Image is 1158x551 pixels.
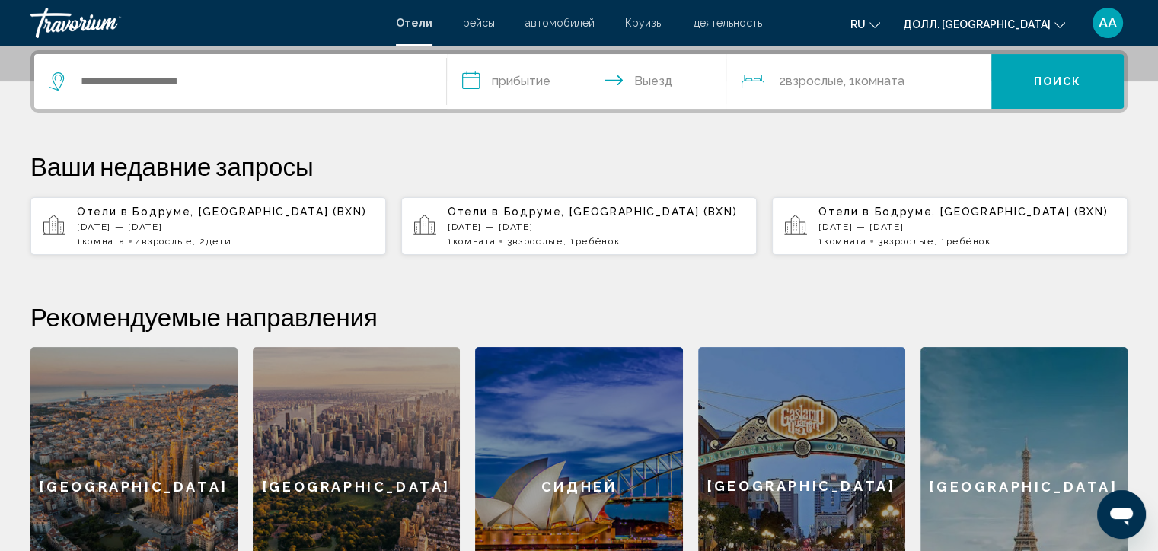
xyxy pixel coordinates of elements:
[396,17,432,29] a: Отели
[30,196,386,256] button: Отели в Бодруме, [GEOGRAPHIC_DATA] (BXN)[DATE] — [DATE]1Комната4Взрослые, 2Дети
[448,236,453,247] ya-tr-span: 1
[707,478,895,494] ya-tr-span: [GEOGRAPHIC_DATA]
[136,236,142,247] ya-tr-span: 4
[30,301,378,332] ya-tr-span: Рекомендуемые направления
[818,205,870,218] ya-tr-span: Отели в
[40,479,228,495] ya-tr-span: [GEOGRAPHIC_DATA]
[1099,14,1117,30] ya-tr-span: АА
[34,54,1124,109] div: Виджет поиска
[448,205,499,218] ya-tr-span: Отели в
[401,196,757,256] button: Отели в Бодруме, [GEOGRAPHIC_DATA] (BXN)[DATE] — [DATE]1Комната3Взрослые, 1Ребёнок
[726,54,991,109] button: Путешественники: 2 взрослых, 0 детей
[506,236,512,247] ya-tr-span: 3
[694,17,762,29] a: деятельность
[142,236,192,247] ya-tr-span: Взрослые
[1034,76,1082,88] ya-tr-span: Поиск
[850,18,866,30] ya-tr-span: RU
[563,236,576,247] ya-tr-span: , 1
[903,18,1051,30] ya-tr-span: Долл. [GEOGRAPHIC_DATA]
[263,479,451,495] ya-tr-span: [GEOGRAPHIC_DATA]
[625,17,663,29] a: Круизы
[854,74,904,88] ya-tr-span: Комната
[206,236,232,247] ya-tr-span: Дети
[541,479,617,495] ya-tr-span: Сидней
[512,236,563,247] ya-tr-span: Взрослые
[463,17,495,29] a: рейсы
[82,236,126,247] ya-tr-span: Комната
[778,74,785,88] ya-tr-span: 2
[77,221,162,232] ya-tr-span: [DATE] — [DATE]
[1088,7,1128,39] button: Пользовательское меню
[448,221,533,232] ya-tr-span: [DATE] — [DATE]
[883,236,933,247] ya-tr-span: Взрослые
[447,54,727,109] button: Даты заезда и выезда
[874,205,1108,218] ya-tr-span: Бодруме, [GEOGRAPHIC_DATA] (BXN)
[453,236,496,247] ya-tr-span: Комната
[930,479,1118,495] ya-tr-span: [GEOGRAPHIC_DATA]
[934,236,946,247] ya-tr-span: , 1
[818,221,904,232] ya-tr-span: [DATE] — [DATE]
[991,54,1124,109] button: Поиск
[30,151,314,181] ya-tr-span: Ваши недавние запросы
[946,236,991,247] ya-tr-span: Ребёнок
[77,205,129,218] ya-tr-span: Отели в
[824,236,867,247] ya-tr-span: Комната
[30,8,381,38] a: Травориум
[772,196,1128,256] button: Отели в Бодруме, [GEOGRAPHIC_DATA] (BXN)[DATE] — [DATE]1Комната3Взрослые, 1Ребёнок
[193,236,206,247] ya-tr-span: , 2
[818,236,824,247] ya-tr-span: 1
[77,236,82,247] ya-tr-span: 1
[850,13,880,35] button: Изменить язык
[785,74,843,88] ya-tr-span: Взрослые
[877,236,883,247] ya-tr-span: 3
[132,205,366,218] ya-tr-span: Бодруме, [GEOGRAPHIC_DATA] (BXN)
[903,13,1065,35] button: Изменить валюту
[503,205,737,218] ya-tr-span: Бодруме, [GEOGRAPHIC_DATA] (BXN)
[525,17,595,29] a: автомобилей
[843,74,854,88] ya-tr-span: , 1
[1097,490,1146,539] iframe: Кнопка запуска окна обмена сообщениями
[576,236,620,247] ya-tr-span: Ребёнок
